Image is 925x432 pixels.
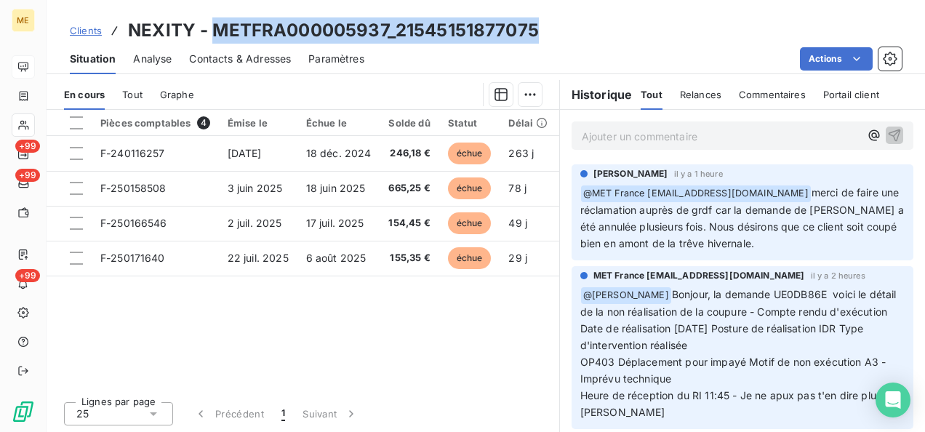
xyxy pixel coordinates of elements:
[15,140,40,153] span: +99
[197,116,210,129] span: 4
[306,252,367,264] span: 6 août 2025
[306,217,364,229] span: 17 juil. 2025
[185,399,273,429] button: Précédent
[70,52,116,66] span: Situation
[508,217,527,229] span: 49 j
[160,89,194,100] span: Graphe
[306,182,366,194] span: 18 juin 2025
[306,147,372,159] span: 18 déc. 2024
[70,25,102,36] span: Clients
[100,116,210,129] div: Pièces comptables
[508,117,548,129] div: Délai
[388,181,430,196] span: 665,25 €
[100,182,167,194] span: F-250158508
[133,52,172,66] span: Analyse
[739,89,806,100] span: Commentaires
[64,89,105,100] span: En cours
[581,185,811,202] span: @ MET France [EMAIL_ADDRESS][DOMAIN_NAME]
[508,252,527,264] span: 29 j
[593,167,668,180] span: [PERSON_NAME]
[306,117,372,129] div: Échue le
[189,52,291,66] span: Contacts & Adresses
[228,217,282,229] span: 2 juil. 2025
[308,52,364,66] span: Paramètres
[448,212,492,234] span: échue
[12,9,35,32] div: ME
[12,143,34,166] a: +99
[811,271,865,280] span: il y a 2 heures
[680,89,721,100] span: Relances
[580,186,907,249] span: merci de faire une réclamation auprès de grdf car la demande de [PERSON_NAME] a été annulée plusi...
[76,407,89,421] span: 25
[12,172,34,195] a: +99
[128,17,539,44] h3: NEXITY - METFRA000005937_21545151877075
[122,89,143,100] span: Tout
[228,182,283,194] span: 3 juin 2025
[388,216,430,231] span: 154,45 €
[448,177,492,199] span: échue
[800,47,873,71] button: Actions
[388,146,430,161] span: 246,18 €
[100,252,165,264] span: F-250171640
[294,399,367,429] button: Suivant
[281,407,285,421] span: 1
[508,182,526,194] span: 78 j
[580,288,900,351] span: Bonjour, la demande UE0DB86E voici le détail de la non réalisation de la coupure - Compte rendu d...
[273,399,294,429] button: 1
[100,217,167,229] span: F-250166546
[100,147,165,159] span: F-240116257
[15,269,40,282] span: +99
[641,89,662,100] span: Tout
[228,147,262,159] span: [DATE]
[15,169,40,182] span: +99
[580,389,892,418] span: Heure de réception du RI 11:45 - Je ne apux pas t'en dire plus - [PERSON_NAME]
[228,252,289,264] span: 22 juil. 2025
[581,287,671,304] span: @ [PERSON_NAME]
[70,23,102,38] a: Clients
[823,89,879,100] span: Portail client
[448,117,492,129] div: Statut
[448,143,492,164] span: échue
[228,117,289,129] div: Émise le
[388,251,430,265] span: 155,35 €
[388,117,430,129] div: Solde dû
[560,86,633,103] h6: Historique
[593,269,805,282] span: MET France [EMAIL_ADDRESS][DOMAIN_NAME]
[876,383,910,417] div: Open Intercom Messenger
[448,247,492,269] span: échue
[12,400,35,423] img: Logo LeanPay
[580,356,889,385] span: OP403 Déplacement pour impayé Motif de non exécution A3 - Imprévu technique
[674,169,723,178] span: il y a 1 heure
[508,147,534,159] span: 263 j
